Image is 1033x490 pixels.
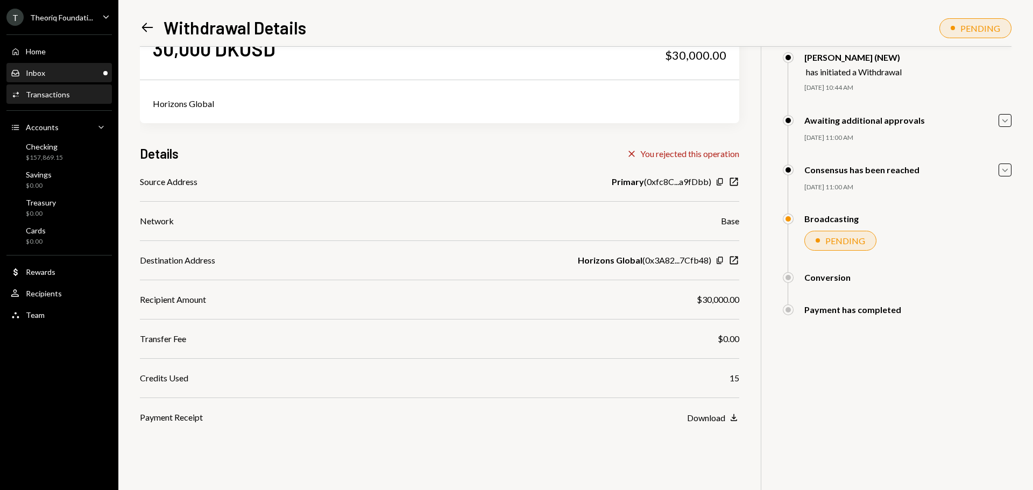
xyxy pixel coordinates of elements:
[6,283,112,303] a: Recipients
[804,133,1011,143] div: [DATE] 11:00 AM
[578,254,642,267] b: Horizons Global
[26,47,46,56] div: Home
[26,90,70,99] div: Transactions
[6,139,112,165] a: Checking$157,869.15
[6,84,112,104] a: Transactions
[687,412,739,424] button: Download
[26,181,52,190] div: $0.00
[6,167,112,193] a: Savings$0.00
[26,153,63,162] div: $157,869.15
[140,372,188,385] div: Credits Used
[665,48,726,63] div: $30,000.00
[804,115,925,125] div: Awaiting additional approvals
[140,215,174,228] div: Network
[6,195,112,221] a: Treasury$0.00
[26,289,62,298] div: Recipients
[804,52,902,62] div: [PERSON_NAME] (NEW)
[804,304,901,315] div: Payment has completed
[26,226,46,235] div: Cards
[6,305,112,324] a: Team
[140,332,186,345] div: Transfer Fee
[6,117,112,137] a: Accounts
[26,142,63,151] div: Checking
[804,83,1011,93] div: [DATE] 10:44 AM
[697,293,739,306] div: $30,000.00
[140,411,203,424] div: Payment Receipt
[804,183,1011,192] div: [DATE] 11:00 AM
[6,262,112,281] a: Rewards
[804,272,851,282] div: Conversion
[6,223,112,248] a: Cards$0.00
[26,267,55,276] div: Rewards
[6,63,112,82] a: Inbox
[153,37,275,61] div: 30,000 DKUSD
[578,254,711,267] div: ( 0x3A82...7Cfb48 )
[804,165,919,175] div: Consensus has been reached
[640,148,739,159] div: You rejected this operation
[140,254,215,267] div: Destination Address
[825,236,865,246] div: PENDING
[26,310,45,319] div: Team
[26,237,46,246] div: $0.00
[718,332,739,345] div: $0.00
[960,23,1000,33] div: PENDING
[804,214,859,224] div: Broadcasting
[30,13,93,22] div: Theoriq Foundati...
[26,209,56,218] div: $0.00
[140,175,197,188] div: Source Address
[612,175,644,188] b: Primary
[153,97,726,110] div: Horizons Global
[806,67,902,77] div: has initiated a Withdrawal
[721,215,739,228] div: Base
[687,413,725,423] div: Download
[6,41,112,61] a: Home
[612,175,711,188] div: ( 0xfc8C...a9fDbb )
[26,170,52,179] div: Savings
[730,372,739,385] div: 15
[26,198,56,207] div: Treasury
[26,68,45,77] div: Inbox
[140,293,206,306] div: Recipient Amount
[6,9,24,26] div: T
[164,17,306,38] h1: Withdrawal Details
[26,123,59,132] div: Accounts
[140,145,179,162] h3: Details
